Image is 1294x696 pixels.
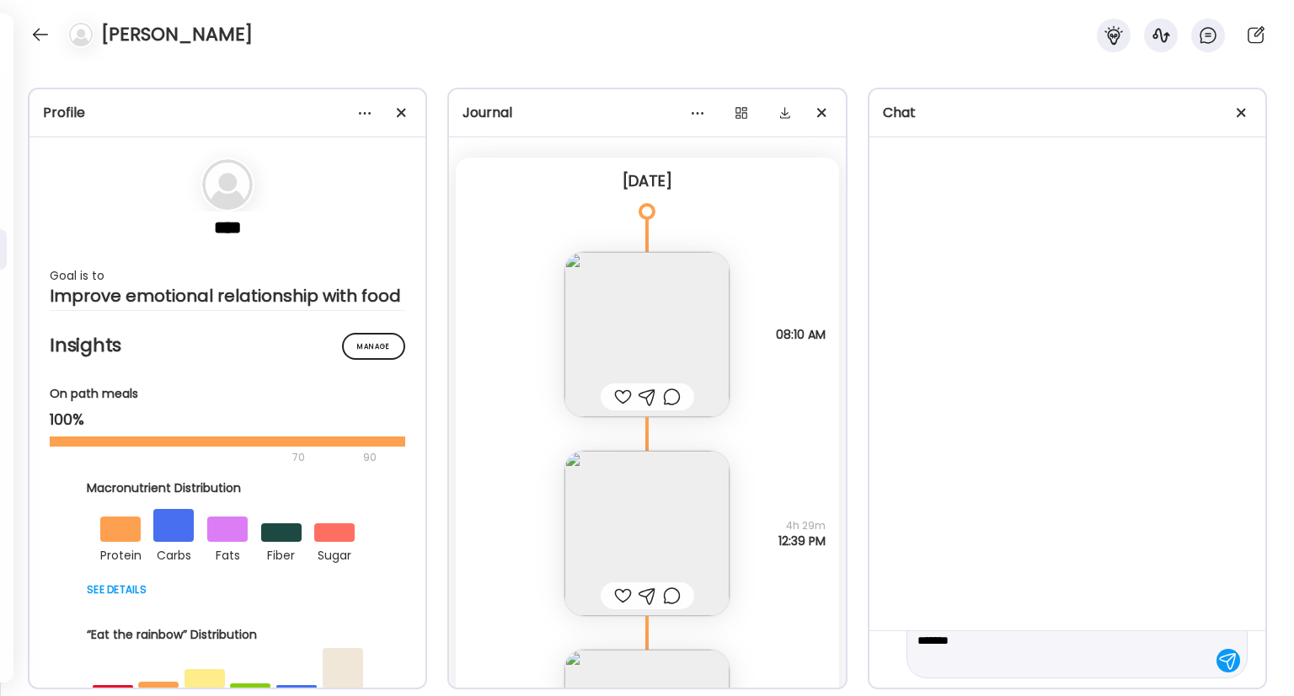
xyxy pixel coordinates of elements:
span: 4h 29m [778,518,826,533]
div: 90 [361,447,378,468]
div: “Eat the rainbow” Distribution [87,626,368,644]
div: carbs [153,542,194,565]
img: bg-avatar-default.svg [202,159,253,210]
h2: Insights [50,333,405,358]
div: protein [100,542,141,565]
div: [DATE] [469,171,825,191]
div: fiber [261,542,302,565]
div: fats [207,542,248,565]
img: bg-avatar-default.svg [69,23,93,46]
div: 100% [50,410,405,430]
div: Journal [463,103,831,123]
div: Macronutrient Distribution [87,479,368,497]
h4: [PERSON_NAME] [101,21,253,48]
div: On path meals [50,385,405,403]
span: 08:10 AM [776,327,826,342]
img: images%2FFQQfap2T8bVhaN5fESsE7h2Eq3V2%2FWTnIw3RWa8b252BFhqy1%2FjFm8bcGmKszLup6ReMyO_240 [564,451,730,616]
div: Chat [883,103,1252,123]
div: Goal is to [50,265,405,286]
div: Manage [342,333,405,360]
img: images%2FFQQfap2T8bVhaN5fESsE7h2Eq3V2%2FC6dtMZnJ1vFDjX4Tn3Vf%2F99vmOMPNrBMK3116b5nR_240 [564,252,730,417]
span: 12:39 PM [778,533,826,549]
div: sugar [314,542,355,565]
div: 70 [50,447,358,468]
div: Profile [43,103,412,123]
div: Improve emotional relationship with food [50,286,405,306]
